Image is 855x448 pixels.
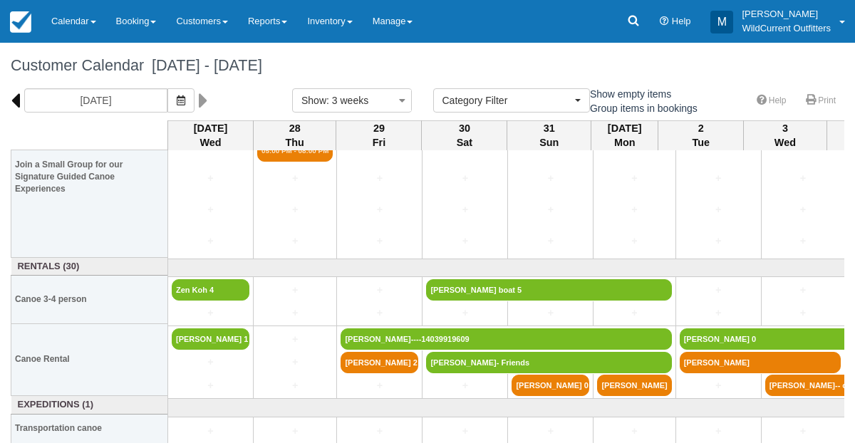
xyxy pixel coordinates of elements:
a: [PERSON_NAME] [680,352,841,373]
em: 05:00 PM - 08:00 PM [261,147,328,155]
a: + [341,202,418,217]
th: Join a Small Group for our Signature Guided Canoe Experiences [11,97,168,257]
a: + [257,355,333,370]
th: [DATE] Wed [168,120,254,150]
th: Canoe Rental [11,324,168,396]
a: + [512,306,589,321]
a: + [597,424,671,439]
a: + [512,234,589,249]
a: + [172,378,249,393]
a: + [426,202,504,217]
a: + [680,378,757,393]
a: + [341,378,418,393]
a: + [597,306,671,321]
th: 31 Sun [507,120,591,150]
a: + [172,234,249,249]
a: + [172,306,249,321]
th: Transportation canoe [11,414,168,443]
th: Canoe 3-4 person [11,276,168,324]
th: 2 Tue [658,120,744,150]
th: [DATE] Mon [591,120,658,150]
a: + [257,332,333,347]
a: Zen Koh 4 [172,279,249,301]
a: + [680,424,757,439]
a: [PERSON_NAME] boat 5 [426,279,671,301]
a: [PERSON_NAME] [597,375,671,396]
a: + [765,283,841,298]
a: [PERSON_NAME]- Friends [426,352,671,373]
label: Group items in bookings [574,98,707,119]
span: Help [672,16,691,26]
a: + [257,171,333,186]
span: [DATE] - [DATE] [144,56,262,74]
th: 3 Wed [744,120,826,150]
a: + [257,202,333,217]
a: Rentals (30) [15,260,165,274]
p: WildCurrent Outfitters [742,21,831,36]
a: + [341,283,418,298]
a: Help [748,90,795,111]
a: + [257,283,333,298]
th: 29 Fri [336,120,422,150]
a: + [172,355,249,370]
a: [PERSON_NAME]----14039919609 [341,328,671,350]
a: [PERSON_NAME] 1 [172,328,249,350]
a: + [257,424,333,439]
a: + [426,424,504,439]
a: + [341,234,418,249]
th: 30 Sat [422,120,507,150]
a: + [257,306,333,321]
th: 28 Thu [254,120,336,150]
a: + [341,306,418,321]
span: Category Filter [442,93,571,108]
a: + [680,306,757,321]
span: Show [301,95,326,106]
a: + [512,202,589,217]
a: + [597,234,671,249]
button: Show: 3 weeks [292,88,412,113]
a: + [680,202,757,217]
a: + [172,202,249,217]
a: [PERSON_NAME] 0 [512,375,589,396]
h1: Customer Calendar [11,57,844,74]
p: [PERSON_NAME] [742,7,831,21]
a: + [765,171,841,186]
a: + [341,424,418,439]
a: + [172,424,249,439]
a: + [426,234,504,249]
a: + [512,424,589,439]
a: + [765,234,841,249]
a: + [426,378,504,393]
a: + [257,234,333,249]
a: + [597,202,671,217]
a: + [765,424,841,439]
span: : 3 weeks [326,95,368,106]
a: + [680,283,757,298]
a: + [341,171,418,186]
a: + [765,202,841,217]
label: Show empty items [574,83,680,105]
a: + [680,171,757,186]
a: + [426,306,504,321]
a: [PERSON_NAME] 2 [341,352,418,373]
a: Print [797,90,844,111]
span: Group items in bookings [574,103,709,113]
a: + [426,171,504,186]
a: + [172,171,249,186]
div: M [710,11,733,33]
a: + [765,306,841,321]
a: + [680,234,757,249]
button: Category Filter [433,88,590,113]
img: checkfront-main-nav-mini-logo.png [10,11,31,33]
a: + [597,171,671,186]
a: Expeditions (1) [15,398,165,412]
a: + [257,378,333,393]
span: Show empty items [574,88,683,98]
i: Help [660,17,669,26]
a: + [512,171,589,186]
